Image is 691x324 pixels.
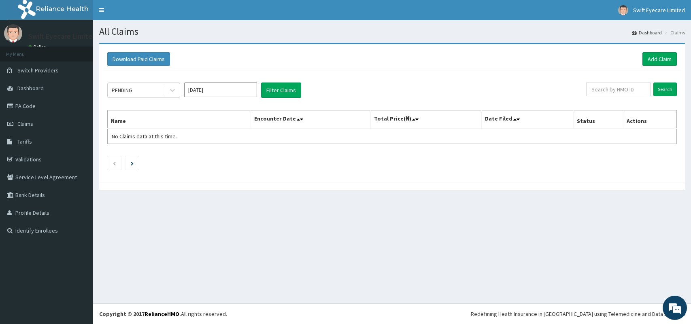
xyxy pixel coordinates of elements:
th: Total Price(₦) [371,110,482,129]
th: Actions [623,110,676,129]
a: Add Claim [642,52,677,66]
span: Tariffs [17,138,32,145]
footer: All rights reserved. [93,303,691,324]
img: User Image [618,5,628,15]
h1: All Claims [99,26,685,37]
a: Dashboard [632,29,662,36]
a: Online [28,44,48,50]
strong: Copyright © 2017 . [99,310,181,318]
li: Claims [663,29,685,36]
div: Redefining Heath Insurance in [GEOGRAPHIC_DATA] using Telemedicine and Data Science! [471,310,685,318]
span: No Claims data at this time. [112,133,177,140]
span: Swift Eyecare Limited [633,6,685,14]
a: Next page [131,159,134,167]
span: Dashboard [17,85,44,92]
div: PENDING [112,86,132,94]
span: Claims [17,120,33,127]
th: Status [574,110,623,129]
img: User Image [4,24,22,42]
a: RelianceHMO [145,310,179,318]
th: Name [108,110,251,129]
p: Swift Eyecare Limited [28,33,96,40]
th: Encounter Date [251,110,371,129]
span: Switch Providers [17,67,59,74]
button: Filter Claims [261,83,301,98]
th: Date Filed [482,110,574,129]
a: Previous page [113,159,116,167]
button: Download Paid Claims [107,52,170,66]
input: Select Month and Year [184,83,257,97]
input: Search [653,83,677,96]
input: Search by HMO ID [586,83,651,96]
